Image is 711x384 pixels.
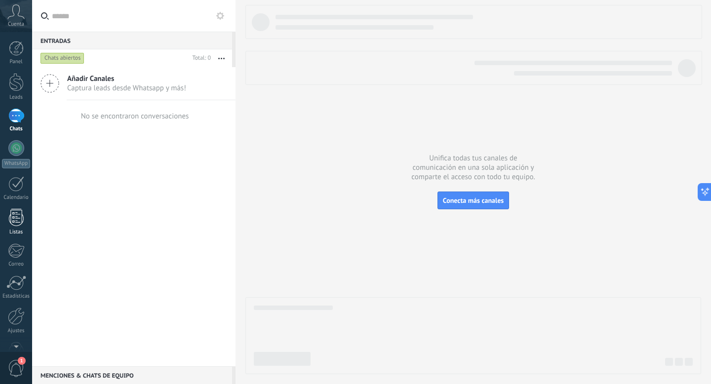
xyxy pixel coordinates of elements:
span: Cuenta [8,21,24,28]
div: Chats abiertos [40,52,84,64]
div: Entradas [32,32,232,49]
button: Conecta más canales [437,192,509,209]
div: Estadísticas [2,293,31,300]
div: No se encontraron conversaciones [81,112,189,121]
div: Chats [2,126,31,132]
button: Más [211,49,232,67]
div: Panel [2,59,31,65]
span: Captura leads desde Whatsapp y más! [67,83,186,93]
div: Listas [2,229,31,235]
div: Menciones & Chats de equipo [32,366,232,384]
div: Total: 0 [189,53,211,63]
span: Añadir Canales [67,74,186,83]
div: WhatsApp [2,159,30,168]
span: 1 [18,357,26,365]
span: Conecta más canales [443,196,504,205]
div: Correo [2,261,31,268]
div: Leads [2,94,31,101]
div: Calendario [2,194,31,201]
div: Ajustes [2,328,31,334]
